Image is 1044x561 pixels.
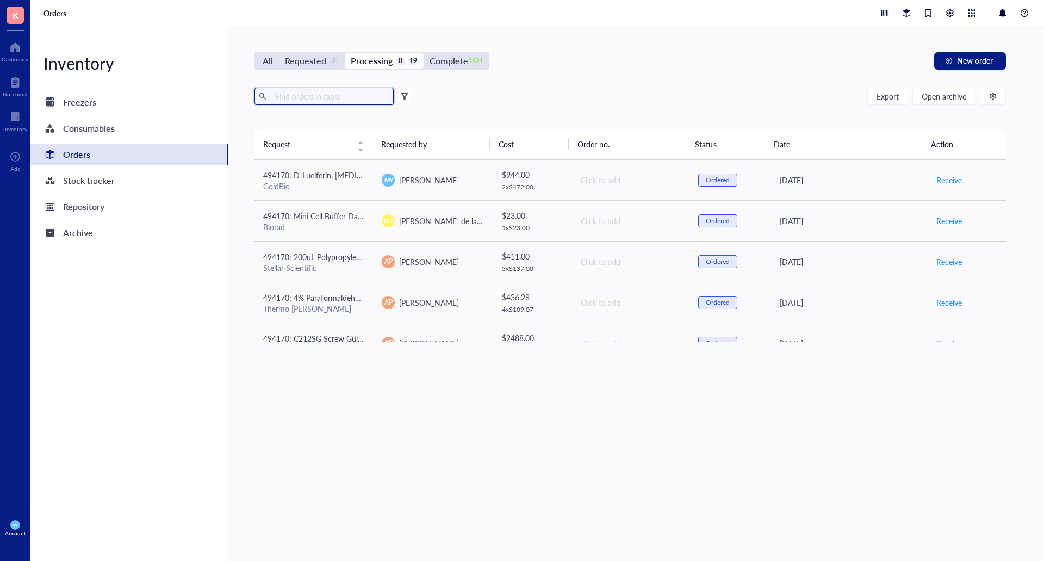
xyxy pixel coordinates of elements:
div: Repository [63,199,104,214]
td: Click to add [571,282,689,323]
span: Request [263,138,351,150]
div: [DATE] [780,297,918,309]
button: New order [934,52,1006,70]
div: Inventory [3,126,27,132]
span: 494170: Mini Cell Buffer Dams #[PHONE_NUMBER] [263,211,441,221]
a: Biorad [263,221,285,232]
div: Ordered [706,176,730,184]
div: [DATE] [780,215,918,227]
div: Processing [351,53,393,69]
div: 0 [396,57,405,66]
span: KW [13,523,18,527]
div: Consumables [63,121,115,136]
th: Action [922,129,1001,159]
span: Receive [936,215,962,227]
button: Export [867,88,908,105]
div: $ 436.28 [502,291,563,303]
span: Open archive [922,92,966,101]
span: Receive [936,174,962,186]
button: Open archive [912,88,975,105]
td: Click to add [571,323,689,363]
div: Thermo [PERSON_NAME] [263,304,364,313]
div: segmented control [254,52,489,70]
span: 494170: 200uL Polypropylene Gel Loading Tips For Universal Pipettes, RNase and DNase Free, Steril... [263,251,730,262]
span: 494170: C212SG Screw Guide With 020" (.51mm) Hole 1/16" [263,333,473,344]
div: 1 x $ 23.00 [502,224,563,232]
th: Status [686,129,765,159]
span: New order [957,56,993,65]
div: Click to add [581,215,681,227]
div: Click to add [581,337,681,349]
div: Inventory [30,52,228,74]
div: [DATE] [780,337,918,349]
span: Export [877,92,899,101]
span: [PERSON_NAME] [399,297,459,308]
span: [PERSON_NAME] [399,338,459,349]
span: Receive [936,337,962,349]
span: [PERSON_NAME] [399,256,459,267]
a: Orders [30,144,228,165]
a: Dashboard [2,39,29,63]
th: Requested by [372,129,490,159]
div: Ordered [706,298,730,307]
div: Requested [285,53,326,69]
div: 2 [330,57,339,66]
div: Click to add [581,256,681,268]
div: Ordered [706,217,730,225]
div: $ 23.00 [502,209,563,221]
div: Notebook [3,91,28,97]
a: Inventory [3,108,27,132]
button: Receive [936,335,962,352]
button: Receive [936,212,962,230]
div: Ordered [706,339,730,348]
span: AP [384,257,393,267]
span: KW [384,176,393,184]
th: Request [254,129,372,159]
div: 19 [408,57,418,66]
div: Complete [430,53,468,69]
div: 4 x $ 109.07 [502,305,563,314]
div: Ordered [706,257,730,266]
button: Receive [936,171,962,189]
td: Click to add [571,241,689,282]
span: Receive [936,256,962,268]
div: Account [5,530,26,537]
div: Orders [63,147,90,162]
a: Repository [30,196,228,218]
a: Archive [30,222,228,244]
div: $ 411.00 [502,250,563,262]
div: Add [10,165,21,172]
div: [DATE] [780,256,918,268]
a: Stellar Scientific [263,262,316,273]
div: $ 944.00 [502,169,563,181]
span: [PERSON_NAME] [399,175,459,186]
a: Freezers [30,91,228,113]
div: Click to add [581,297,681,309]
button: Receive [936,294,962,311]
div: $ 2488.00 [502,332,563,344]
div: 1921 [471,57,481,66]
th: Order no. [569,129,687,159]
td: Click to add [571,200,689,241]
div: Dashboard [2,56,29,63]
a: Notebook [3,73,28,97]
div: Freezers [63,95,96,110]
div: [DATE] [780,174,918,186]
td: Click to add [571,159,689,200]
div: All [263,53,273,69]
div: 2 x $ 472.00 [502,183,563,192]
span: K [13,8,18,22]
span: [PERSON_NAME] de la [PERSON_NAME] [399,215,539,226]
span: 494170: D-Luciferin, [MEDICAL_DATA] [263,170,395,181]
a: Consumables [30,118,228,139]
a: Orders [43,8,69,18]
span: 494170: 4% Paraformaldehyde in PBS 1 L [263,292,403,303]
div: GoldBio [263,181,364,191]
span: AP [384,338,393,348]
th: Date [765,129,922,159]
div: 3 x $ 137.00 [502,264,563,273]
span: AP [384,298,393,307]
th: Cost [490,129,568,159]
div: Stock tracker [63,173,115,188]
div: Click to add [581,174,681,186]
